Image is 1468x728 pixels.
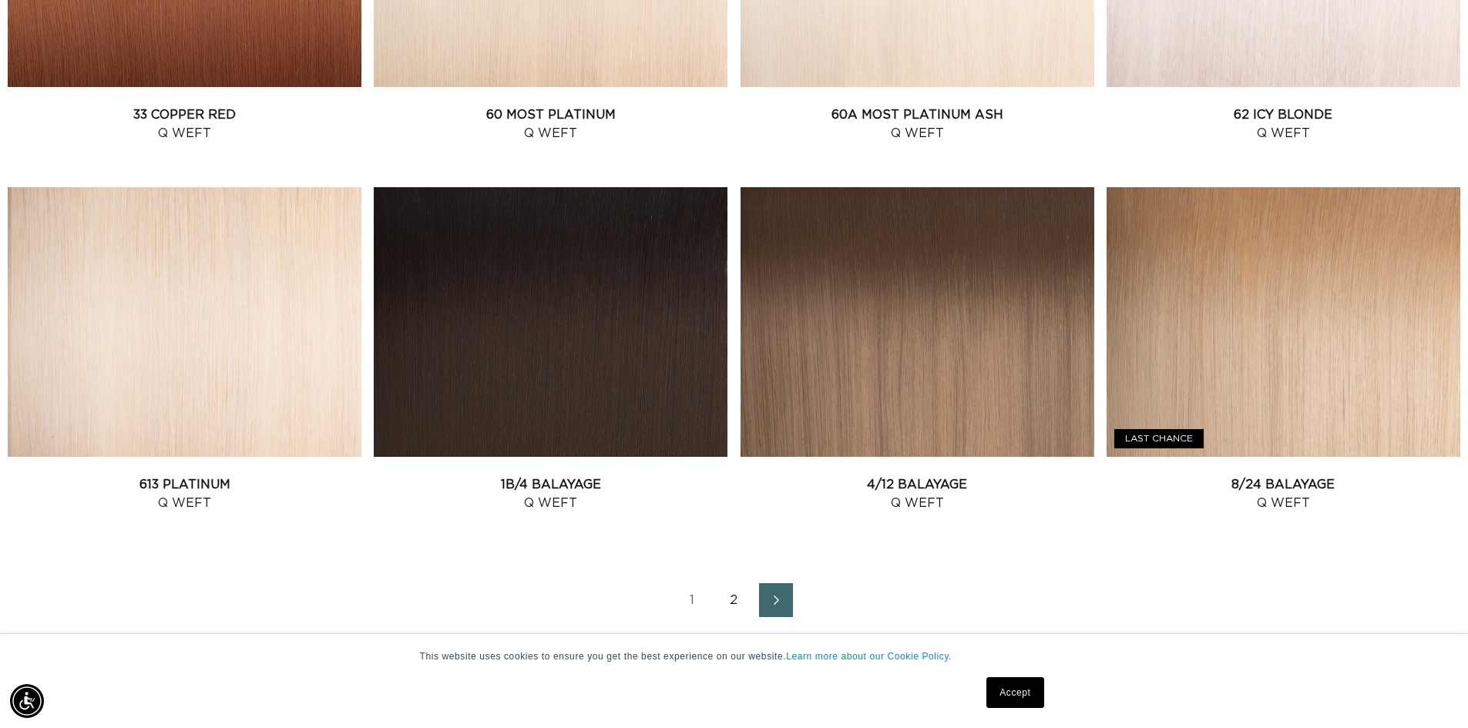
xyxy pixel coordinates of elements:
a: 8/24 Balayage Q Weft [1107,475,1460,512]
iframe: Chat Widget [1391,654,1468,728]
a: 33 Copper Red Q Weft [8,106,361,143]
a: Page 2 [717,583,751,617]
a: Accept [986,677,1043,708]
nav: Pagination [8,583,1460,617]
div: Accessibility Menu [10,684,44,718]
a: 60 Most Platinum Q Weft [374,106,727,143]
p: This website uses cookies to ensure you get the best experience on our website. [420,649,1049,663]
a: Page 1 [676,583,710,617]
a: 4/12 Balayage Q Weft [741,475,1094,512]
a: Learn more about our Cookie Policy. [786,651,952,662]
a: 60A Most Platinum Ash Q Weft [741,106,1094,143]
a: Next page [759,583,793,617]
a: 1B/4 Balayage Q Weft [374,475,727,512]
a: 62 Icy Blonde Q Weft [1107,106,1460,143]
a: 613 Platinum Q Weft [8,475,361,512]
